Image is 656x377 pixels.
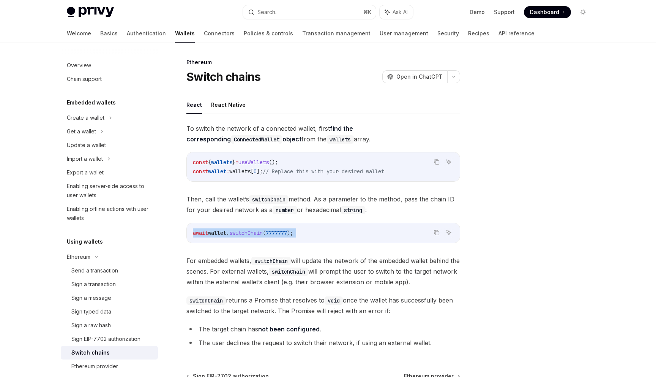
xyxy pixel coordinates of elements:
a: Export a wallet [61,166,158,179]
span: Dashboard [530,8,559,16]
h5: Using wallets [67,237,103,246]
span: = [226,168,229,175]
code: number [273,206,297,214]
span: For embedded wallets, will update the network of the embedded wallet behind the scenes. For exter... [186,255,460,287]
a: Overview [61,59,158,72]
span: const [193,168,208,175]
a: Connectors [204,24,235,43]
span: wallet [208,168,226,175]
a: find the correspondingConnectedWalletobject [186,125,353,143]
span: ); [287,230,293,236]
div: Enabling offline actions with user wallets [67,204,153,223]
a: Switch chains [61,346,158,360]
span: [ [251,168,254,175]
a: Security [437,24,459,43]
button: Open in ChatGPT [382,70,447,83]
button: Search...⌘K [243,5,376,19]
a: Sign EIP-7702 authorization [61,332,158,346]
span: Open in ChatGPT [396,73,443,81]
button: Copy the contents from the code block [432,228,442,238]
span: useWallets [238,159,269,166]
span: returns a Promise that resolves to once the wallet has successfully been switched to the target n... [186,295,460,316]
span: // Replace this with your desired wallet [263,168,384,175]
div: Export a wallet [67,168,104,177]
a: Sign a raw hash [61,318,158,332]
div: Send a transaction [71,266,118,275]
span: Then, call the wallet’s method. As a parameter to the method, pass the chain ID for your desired ... [186,194,460,215]
div: Sign a raw hash [71,321,111,330]
div: Overview [67,61,91,70]
span: const [193,159,208,166]
span: Ask AI [393,8,408,16]
a: Welcome [67,24,91,43]
div: Chain support [67,74,102,84]
span: ( [263,230,266,236]
span: switchChain [229,230,263,236]
div: Create a wallet [67,113,104,122]
button: Copy the contents from the code block [432,157,442,167]
code: switchChain [269,268,308,276]
span: To switch the network of a connected wallet, first from the array. [186,123,460,144]
a: Chain support [61,72,158,86]
button: Ask AI [380,5,413,19]
span: wallets [229,168,251,175]
a: Basics [100,24,118,43]
div: Ethereum provider [71,362,118,371]
a: Sign a message [61,291,158,305]
code: switchChain [251,257,291,265]
h1: Switch chains [186,70,260,84]
div: Sign a transaction [71,280,116,289]
button: Ask AI [444,157,454,167]
a: Enabling server-side access to user wallets [61,179,158,202]
span: = [235,159,238,166]
div: Get a wallet [67,127,96,136]
a: API reference [498,24,535,43]
span: await [193,230,208,236]
span: 0 [254,168,257,175]
div: Enabling server-side access to user wallets [67,182,153,200]
code: switchChain [186,296,226,305]
button: React [186,96,202,114]
code: string [341,206,365,214]
div: Sign a message [71,293,111,303]
button: Toggle dark mode [577,6,589,18]
div: Switch chains [71,348,110,357]
div: Ethereum [67,252,90,261]
a: User management [380,24,428,43]
h5: Embedded wallets [67,98,116,107]
a: Update a wallet [61,138,158,152]
a: Support [494,8,515,16]
a: Demo [470,8,485,16]
code: switchChain [249,195,289,204]
a: Sign a transaction [61,277,158,291]
span: . [226,230,229,236]
div: Ethereum [186,59,460,66]
div: Import a wallet [67,154,103,163]
span: { [208,159,211,166]
div: Sign typed data [71,307,111,316]
a: Sign typed data [61,305,158,318]
code: ConnectedWallet [231,135,282,144]
span: wallets [211,159,232,166]
a: Authentication [127,24,166,43]
code: wallets [326,135,354,144]
a: Recipes [468,24,489,43]
div: Sign EIP-7702 authorization [71,334,140,344]
div: Update a wallet [67,141,106,150]
button: React Native [211,96,246,114]
img: light logo [67,7,114,17]
span: ]; [257,168,263,175]
button: Ask AI [444,228,454,238]
a: Enabling offline actions with user wallets [61,202,158,225]
a: Transaction management [302,24,371,43]
li: The target chain has . [186,324,460,334]
span: ⌘ K [363,9,371,15]
span: } [232,159,235,166]
a: Wallets [175,24,195,43]
a: Ethereum provider [61,360,158,373]
span: wallet [208,230,226,236]
span: 7777777 [266,230,287,236]
a: not been configured [258,325,320,333]
span: (); [269,159,278,166]
code: void [325,296,343,305]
